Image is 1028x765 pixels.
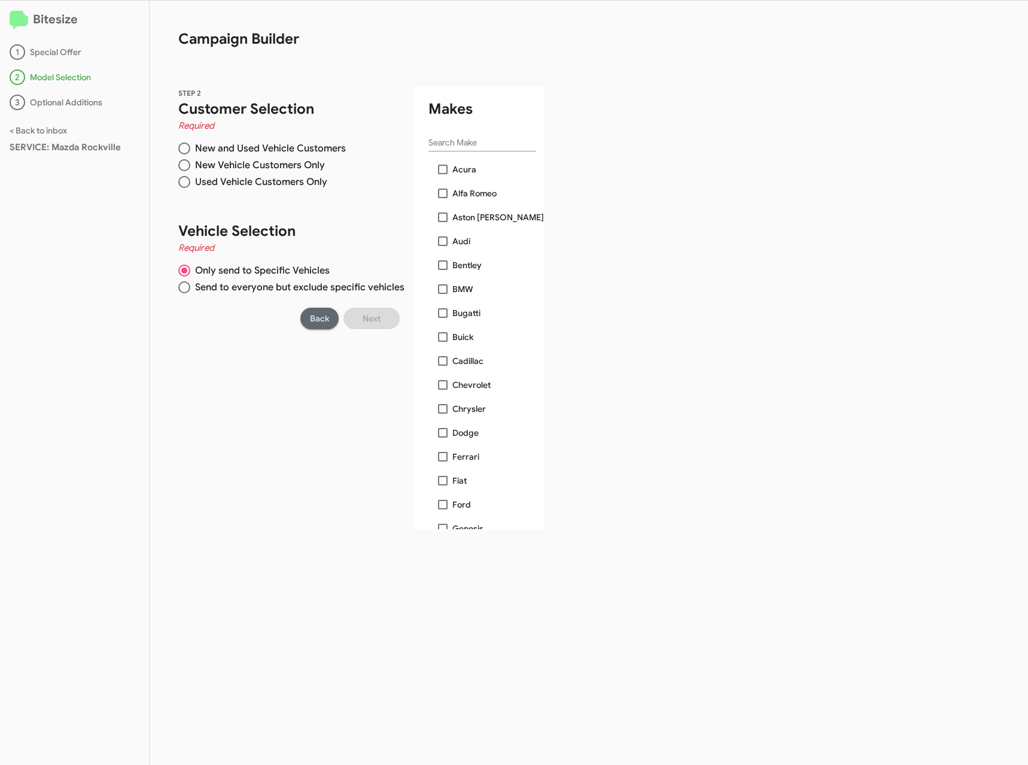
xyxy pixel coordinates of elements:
span: Bentley [452,258,482,272]
span: Buick [452,330,473,344]
h2: Bitesize [10,10,139,30]
span: New Vehicle Customers Only [190,159,325,171]
span: Genesis [452,521,483,536]
div: Model Selection [10,69,139,85]
span: Acura [452,162,476,177]
div: SERVICE: Mazda Rockville [10,141,139,153]
span: Bugatti [452,306,480,320]
span: Chrysler [452,402,486,416]
h1: Customer Selection [178,99,404,119]
img: logo-minimal.svg [10,11,28,30]
span: Aston [PERSON_NAME] [452,210,544,224]
div: Optional Additions [10,95,139,110]
span: Ferrari [452,450,479,464]
span: Next [363,308,381,329]
span: Audi [452,234,470,248]
div: Special Offer [10,44,139,60]
span: Send to everyone but exclude specific vehicles [190,281,404,293]
span: New and Used Vehicle Customers [190,142,346,154]
span: Dodge [452,426,479,440]
h1: Campaign Builder [150,1,544,48]
button: Next [343,308,400,329]
div: 1 [10,44,25,60]
h1: Makes [428,99,544,119]
div: 2 [10,69,25,85]
span: Fiat [452,473,467,488]
span: Used Vehicle Customers Only [190,176,327,188]
span: STEP 2 [178,89,201,98]
h4: Required [178,241,404,255]
span: Alfa Romeo [452,186,497,201]
span: Chevrolet [452,378,491,392]
h1: Vehicle Selection [178,221,404,241]
span: Cadillac [452,354,483,368]
span: BMW [452,282,473,296]
div: 3 [10,95,25,110]
a: < Back to inbox [10,125,67,136]
span: Only send to Specific Vehicles [190,265,330,277]
button: Back [300,308,339,329]
h4: Required [178,119,404,133]
span: Ford [452,497,471,512]
span: Back [310,308,329,329]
